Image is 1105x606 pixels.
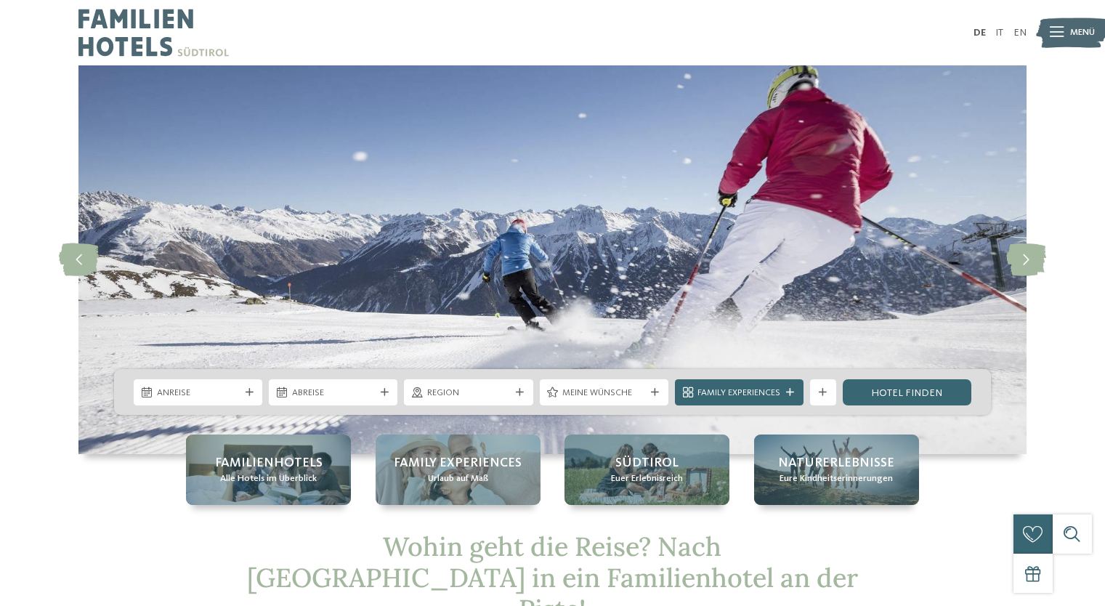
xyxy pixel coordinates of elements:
span: Eure Kindheitserinnerungen [780,472,893,485]
span: Family Experiences [697,387,780,400]
a: Hotel finden [843,379,971,405]
span: Anreise [157,387,240,400]
span: Naturerlebnisse [778,454,894,472]
span: Euer Erlebnisreich [611,472,683,485]
a: DE [974,28,986,38]
a: Familienhotel an der Piste = Spaß ohne Ende Naturerlebnisse Eure Kindheitserinnerungen [754,435,919,504]
a: Familienhotel an der Piste = Spaß ohne Ende Südtirol Euer Erlebnisreich [564,435,729,504]
span: Urlaub auf Maß [428,472,488,485]
a: EN [1013,28,1027,38]
span: Abreise [292,387,375,400]
span: Südtirol [615,454,679,472]
a: Familienhotel an der Piste = Spaß ohne Ende Familienhotels Alle Hotels im Überblick [186,435,351,504]
span: Family Experiences [394,454,522,472]
a: Familienhotel an der Piste = Spaß ohne Ende Family Experiences Urlaub auf Maß [376,435,541,504]
span: Alle Hotels im Überblick [220,472,317,485]
span: Menü [1070,26,1095,39]
img: Familienhotel an der Piste = Spaß ohne Ende [78,65,1027,454]
span: Meine Wünsche [562,387,645,400]
span: Familienhotels [215,454,323,472]
a: IT [995,28,1003,38]
span: Region [427,387,510,400]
